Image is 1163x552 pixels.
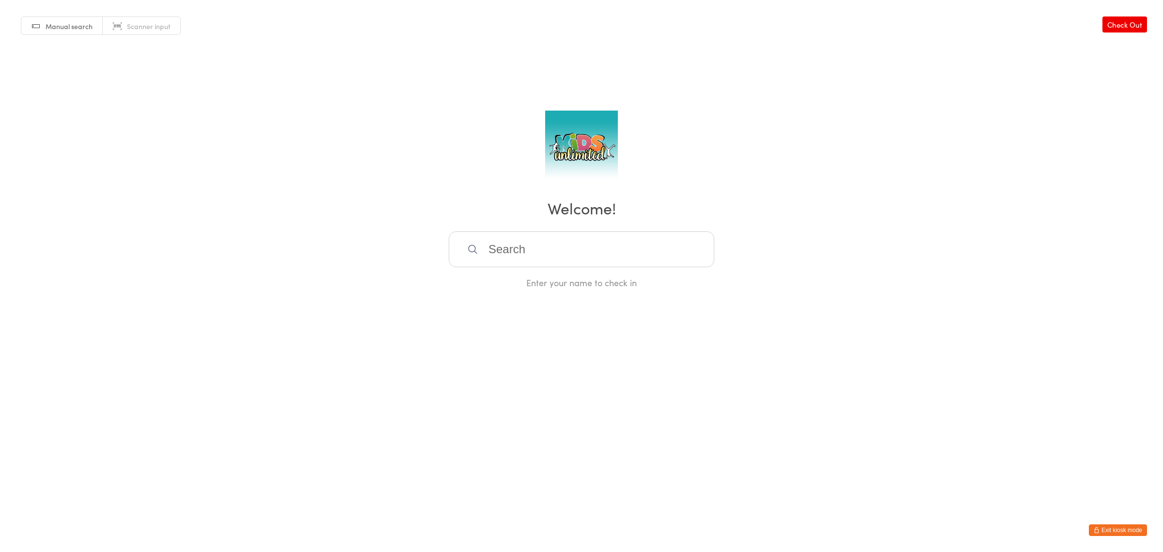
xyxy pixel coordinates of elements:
button: Exit kiosk mode [1089,524,1147,536]
input: Search [449,231,714,267]
img: Kids Unlimited - Jumeirah Park [545,111,618,183]
a: Check Out [1102,16,1147,32]
h2: Welcome! [10,197,1153,219]
div: Enter your name to check in [449,276,714,289]
span: Manual search [46,21,93,31]
span: Scanner input [127,21,171,31]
